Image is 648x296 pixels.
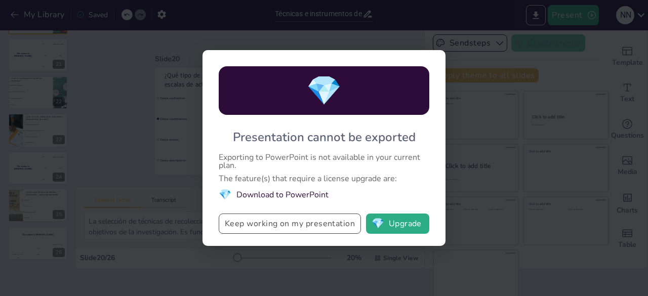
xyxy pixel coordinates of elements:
div: Presentation cannot be exported [233,129,416,145]
button: Keep working on my presentation [219,214,361,234]
div: The feature(s) that require a license upgrade are: [219,175,429,183]
button: diamondUpgrade [366,214,429,234]
span: diamond [372,219,384,229]
span: diamond [219,188,231,201]
div: Exporting to PowerPoint is not available in your current plan. [219,153,429,170]
li: Download to PowerPoint [219,188,429,201]
span: diamond [306,71,342,110]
